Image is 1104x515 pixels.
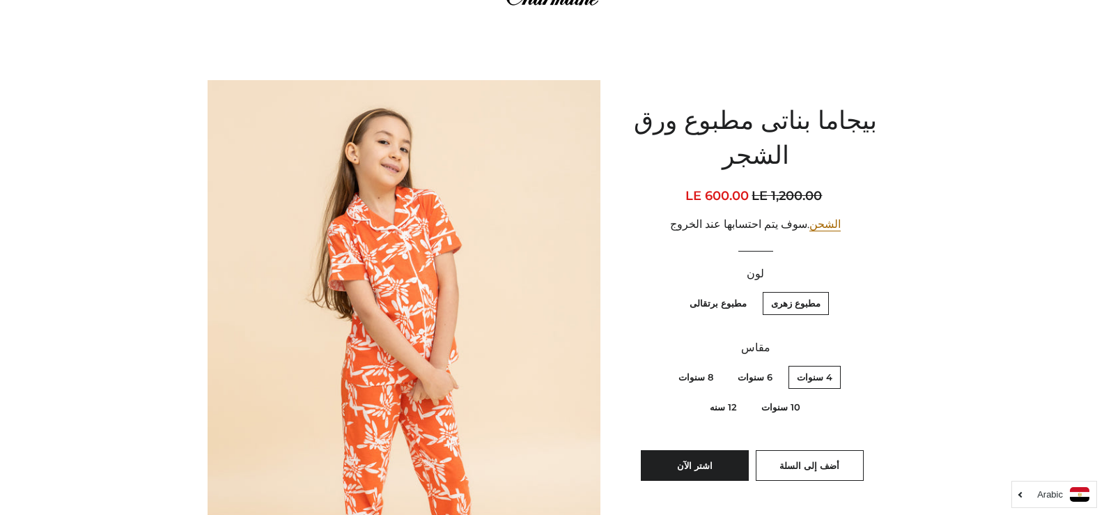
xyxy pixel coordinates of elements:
[752,186,825,206] span: LE 1,200.00
[632,105,879,176] h1: بيجاما بناتى مطبوع ورق الشجر
[701,396,745,419] label: 12 سنه
[670,366,722,389] label: 8 سنوات
[753,396,809,419] label: 10 سنوات
[779,460,839,471] span: أضف إلى السلة
[763,292,829,315] label: مطبوع زهرى
[756,450,864,481] button: أضف إلى السلة
[632,266,879,283] label: لون
[788,366,841,389] label: 4 سنوات
[632,216,879,233] div: .سوف يتم احتسابها عند الخروج
[681,292,755,315] label: مطبوع برتقالى
[729,366,781,389] label: 6 سنوات
[809,218,841,231] a: الشحن
[1037,490,1063,499] i: Arabic
[632,339,879,357] label: مقاس
[1019,487,1089,502] a: Arabic
[641,450,749,481] button: اشتر الآن
[685,188,749,203] span: LE 600.00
